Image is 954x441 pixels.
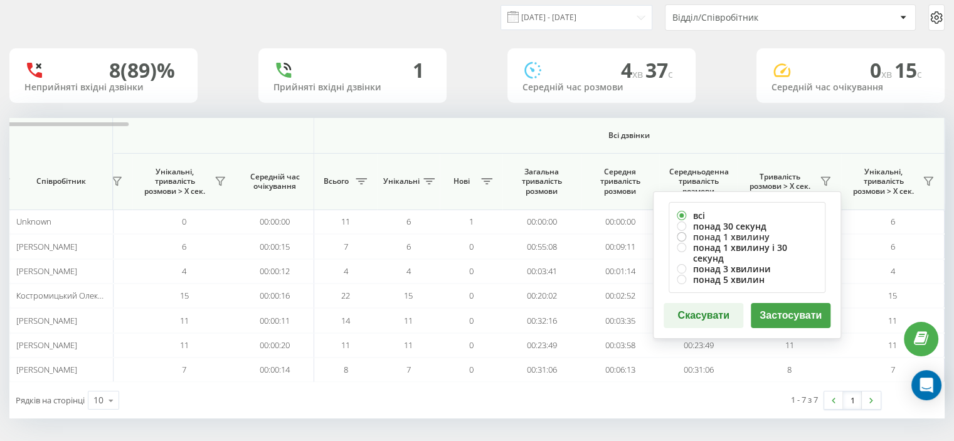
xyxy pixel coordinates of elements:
[502,210,581,234] td: 00:00:00
[645,56,673,83] span: 37
[891,241,895,252] span: 6
[182,265,186,277] span: 4
[502,234,581,258] td: 00:55:08
[787,364,792,375] span: 8
[236,284,314,308] td: 00:00:16
[344,265,348,277] span: 4
[469,315,474,326] span: 0
[341,290,350,301] span: 22
[581,234,659,258] td: 00:09:11
[109,58,175,82] div: 8 (89)%
[404,339,413,351] span: 11
[917,67,922,81] span: c
[870,56,894,83] span: 0
[341,339,350,351] span: 11
[383,176,420,186] span: Унікальні
[672,13,822,23] div: Відділ/Співробітник
[236,234,314,258] td: 00:00:15
[236,210,314,234] td: 00:00:00
[182,241,186,252] span: 6
[668,67,673,81] span: c
[669,167,728,196] span: Середньоденна тривалість розмови
[512,167,571,196] span: Загальна тривалість розмови
[469,265,474,277] span: 0
[16,265,77,277] span: [PERSON_NAME]
[502,333,581,358] td: 00:23:49
[469,339,474,351] span: 0
[413,58,424,82] div: 1
[469,364,474,375] span: 0
[351,130,907,141] span: Всі дзвінки
[341,315,350,326] span: 14
[93,394,103,406] div: 10
[16,339,77,351] span: [PERSON_NAME]
[16,395,85,406] span: Рядків на сторінці
[406,216,411,227] span: 6
[590,167,650,196] span: Середня тривалість розмови
[522,82,681,93] div: Середній час розмови
[888,339,897,351] span: 11
[20,176,102,186] span: Співробітник
[891,265,895,277] span: 4
[677,274,817,285] label: понад 5 хвилин
[469,241,474,252] span: 0
[180,339,189,351] span: 11
[16,315,77,326] span: [PERSON_NAME]
[771,82,930,93] div: Середній час очікування
[344,241,348,252] span: 7
[911,370,941,400] div: Open Intercom Messenger
[664,303,743,328] button: Скасувати
[888,315,897,326] span: 11
[273,82,432,93] div: Прийняті вхідні дзвінки
[245,172,304,191] span: Середній час очікування
[847,167,919,196] span: Унікальні, тривалість розмови > Х сек.
[16,290,120,301] span: Костромицький Олександр
[843,391,862,409] a: 1
[180,315,189,326] span: 11
[677,263,817,274] label: понад 3 хвилини
[581,333,659,358] td: 00:03:58
[785,339,794,351] span: 11
[677,242,817,263] label: понад 1 хвилину і 30 секунд
[677,231,817,242] label: понад 1 хвилину
[236,333,314,358] td: 00:00:20
[236,358,314,382] td: 00:00:14
[236,259,314,284] td: 00:00:12
[180,290,189,301] span: 15
[321,176,352,186] span: Всього
[344,364,348,375] span: 8
[406,241,411,252] span: 6
[581,358,659,382] td: 00:06:13
[891,216,895,227] span: 6
[677,221,817,231] label: понад 30 секунд
[894,56,922,83] span: 15
[404,315,413,326] span: 11
[791,393,818,406] div: 1 - 7 з 7
[24,82,183,93] div: Неприйняті вхідні дзвінки
[406,364,411,375] span: 7
[406,265,411,277] span: 4
[182,216,186,227] span: 0
[502,308,581,332] td: 00:32:16
[139,167,211,196] span: Унікальні, тривалість розмови > Х сек.
[446,176,477,186] span: Нові
[581,308,659,332] td: 00:03:35
[581,210,659,234] td: 00:00:00
[16,216,51,227] span: Unknown
[621,56,645,83] span: 4
[677,210,817,221] label: всі
[502,284,581,308] td: 00:20:02
[16,364,77,375] span: [PERSON_NAME]
[404,290,413,301] span: 15
[888,290,897,301] span: 15
[891,364,895,375] span: 7
[502,358,581,382] td: 00:31:06
[744,172,816,191] span: Тривалість розмови > Х сек.
[236,308,314,332] td: 00:00:11
[469,216,474,227] span: 1
[751,303,830,328] button: Застосувати
[502,259,581,284] td: 00:03:41
[632,67,645,81] span: хв
[182,364,186,375] span: 7
[581,259,659,284] td: 00:01:14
